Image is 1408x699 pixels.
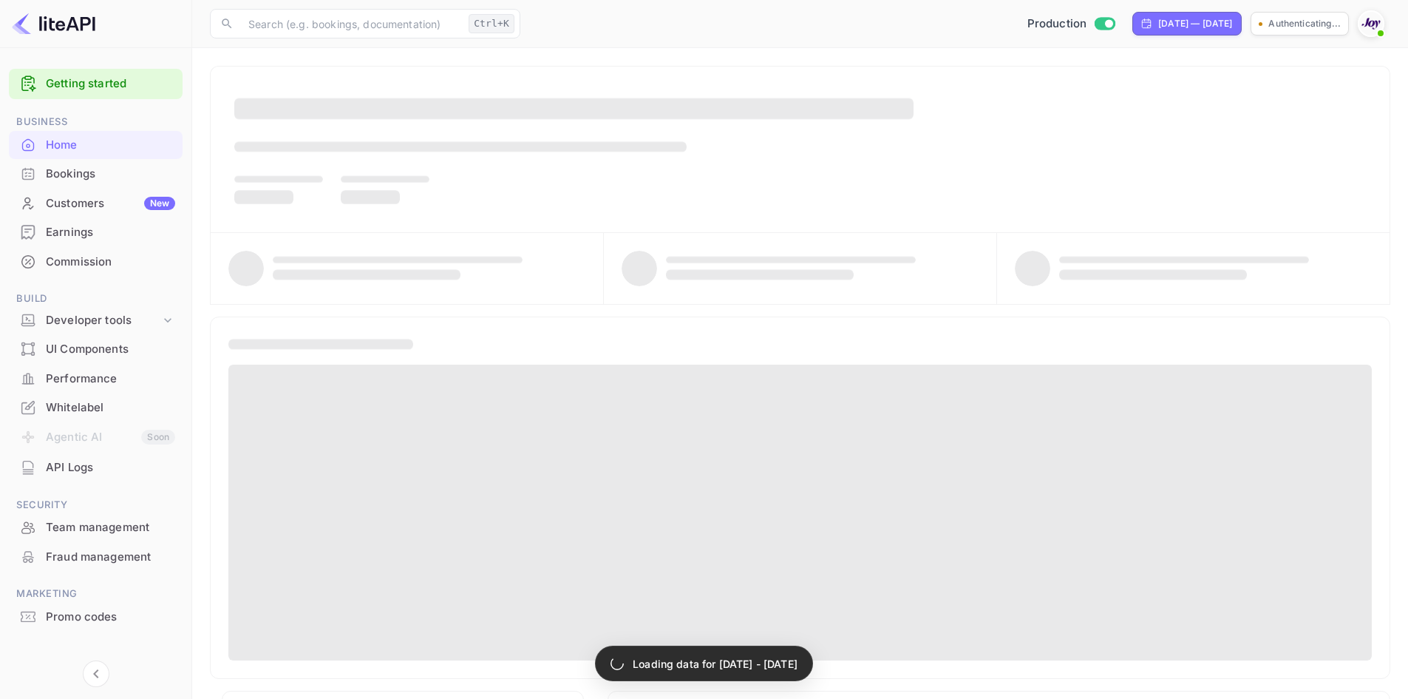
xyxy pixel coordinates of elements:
[144,197,175,210] div: New
[239,9,463,38] input: Search (e.g. bookings, documentation)
[9,335,183,362] a: UI Components
[9,603,183,632] div: Promo codes
[469,14,514,33] div: Ctrl+K
[1021,16,1121,33] div: Switch to Sandbox mode
[9,69,183,99] div: Getting started
[46,549,175,566] div: Fraud management
[9,131,183,158] a: Home
[9,160,183,187] a: Bookings
[9,189,183,218] div: CustomersNew
[9,291,183,307] span: Build
[1132,12,1242,36] div: Click to change the date range period
[9,453,183,482] div: API Logs
[46,519,175,536] div: Team management
[46,195,175,212] div: Customers
[46,371,175,388] div: Performance
[9,365,183,394] div: Performance
[9,248,183,275] a: Commission
[9,497,183,513] span: Security
[46,224,175,241] div: Earnings
[9,453,183,481] a: API Logs
[9,394,183,421] a: Whitelabel
[9,160,183,189] div: Bookings
[9,543,183,572] div: Fraud management
[9,218,183,247] div: Earnings
[46,254,175,271] div: Commission
[9,394,183,422] div: Whitelabel
[1158,17,1232,30] div: [DATE] — [DATE]
[46,341,175,358] div: UI Components
[46,609,175,626] div: Promo codes
[9,308,183,334] div: Developer tools
[12,12,95,36] img: LiteAPI logo
[46,137,175,154] div: Home
[633,656,797,672] p: Loading data for [DATE] - [DATE]
[1027,16,1087,33] span: Production
[83,661,109,687] button: Collapse navigation
[46,312,160,329] div: Developer tools
[9,335,183,364] div: UI Components
[9,248,183,277] div: Commission
[46,166,175,183] div: Bookings
[1359,12,1383,36] img: With Joy
[9,189,183,217] a: CustomersNew
[9,543,183,570] a: Fraud management
[1268,17,1341,30] p: Authenticating...
[9,603,183,630] a: Promo codes
[46,399,175,416] div: Whitelabel
[9,365,183,392] a: Performance
[46,459,175,476] div: API Logs
[46,75,175,92] a: Getting started
[9,513,183,541] a: Team management
[9,114,183,130] span: Business
[9,513,183,542] div: Team management
[9,131,183,160] div: Home
[9,586,183,602] span: Marketing
[9,218,183,246] a: Earnings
